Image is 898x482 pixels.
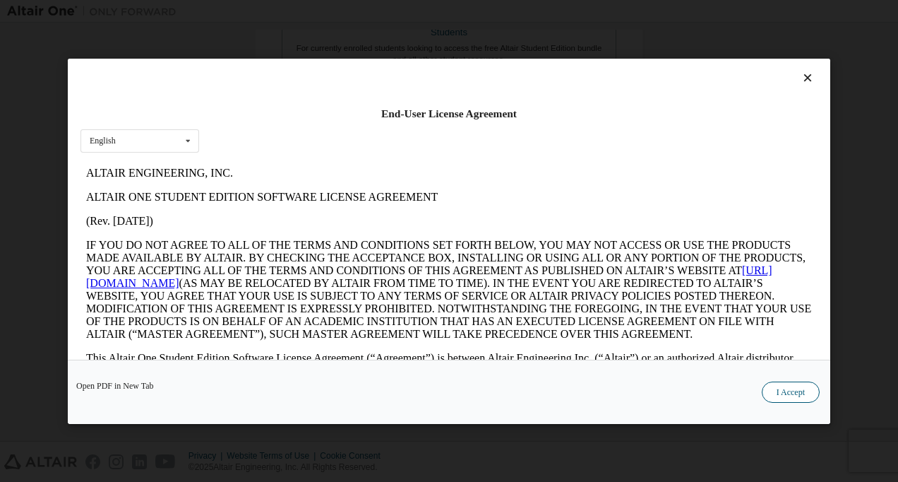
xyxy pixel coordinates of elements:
div: End-User License Agreement [80,107,818,121]
p: ALTAIR ENGINEERING, INC. [6,6,731,18]
p: ALTAIR ONE STUDENT EDITION SOFTWARE LICENSE AGREEMENT [6,30,731,42]
button: I Accept [762,381,820,402]
p: This Altair One Student Edition Software License Agreement (“Agreement”) is between Altair Engine... [6,191,731,242]
p: IF YOU DO NOT AGREE TO ALL OF THE TERMS AND CONDITIONS SET FORTH BELOW, YOU MAY NOT ACCESS OR USE... [6,78,731,180]
p: (Rev. [DATE]) [6,54,731,66]
a: [URL][DOMAIN_NAME] [6,103,692,128]
div: English [90,136,116,145]
a: Open PDF in New Tab [76,381,154,389]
